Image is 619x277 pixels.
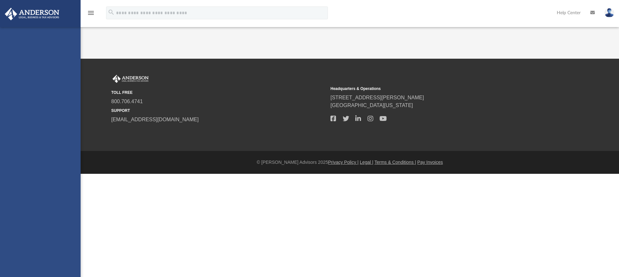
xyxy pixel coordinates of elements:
[111,117,199,122] a: [EMAIL_ADDRESS][DOMAIN_NAME]
[604,8,614,17] img: User Pic
[360,160,373,165] a: Legal |
[330,86,545,92] small: Headquarters & Operations
[111,108,326,114] small: SUPPORT
[108,9,115,16] i: search
[81,159,619,166] div: © [PERSON_NAME] Advisors 2025
[417,160,443,165] a: Pay Invoices
[87,9,95,17] i: menu
[330,103,413,108] a: [GEOGRAPHIC_DATA][US_STATE]
[111,75,150,83] img: Anderson Advisors Platinum Portal
[375,160,416,165] a: Terms & Conditions |
[328,160,359,165] a: Privacy Policy |
[111,90,326,95] small: TOLL FREE
[87,12,95,17] a: menu
[111,99,143,104] a: 800.706.4741
[3,8,61,20] img: Anderson Advisors Platinum Portal
[330,95,424,100] a: [STREET_ADDRESS][PERSON_NAME]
